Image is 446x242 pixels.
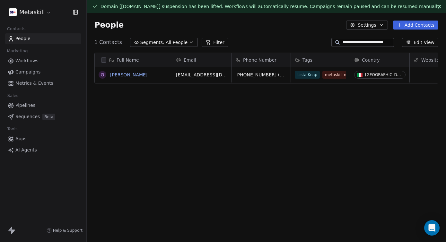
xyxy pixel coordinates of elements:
[15,113,40,120] span: Sequences
[235,72,287,78] span: [PHONE_NUMBER] (Work)
[117,57,139,63] span: Full Name
[362,57,380,63] span: Country
[176,72,227,78] span: [EMAIL_ADDRESS][DOMAIN_NAME]
[5,100,81,111] a: Pipelines
[4,24,28,34] span: Contacts
[302,57,312,63] span: Tags
[5,145,81,155] a: AI Agents
[15,147,37,153] span: AI Agents
[4,124,20,134] span: Tools
[95,53,172,67] div: Full Name
[232,53,291,67] div: Phone Number
[322,71,370,79] span: metaskill-new-sign-up
[346,21,388,30] button: Settings
[101,72,104,78] div: G
[295,71,320,79] span: Lista Keap
[8,7,53,18] button: Metaskill
[101,4,441,9] span: Domain [[DOMAIN_NAME]] suspension has been lifted. Workflows will automatically resume. Campaigns...
[4,46,31,56] span: Marketing
[243,57,276,63] span: Phone Number
[5,33,81,44] a: People
[202,38,228,47] button: Filter
[5,134,81,144] a: Apps
[15,102,35,109] span: Pipelines
[15,135,27,142] span: Apps
[424,220,440,236] div: Open Intercom Messenger
[94,20,124,30] span: People
[4,91,21,100] span: Sales
[5,56,81,66] a: Workflows
[5,111,81,122] a: SequencesBeta
[421,57,439,63] span: Website
[393,21,438,30] button: Add Contacts
[291,53,350,67] div: Tags
[42,114,55,120] span: Beta
[184,57,196,63] span: Email
[402,38,438,47] button: Edit View
[350,53,409,67] div: Country
[15,35,31,42] span: People
[110,72,147,77] a: [PERSON_NAME]
[15,69,40,75] span: Campaigns
[172,53,231,67] div: Email
[19,8,45,16] span: Metaskill
[365,73,403,77] div: [GEOGRAPHIC_DATA]
[94,39,122,46] span: 1 Contacts
[15,80,53,87] span: Metrics & Events
[15,57,39,64] span: Workflows
[5,78,81,89] a: Metrics & Events
[166,39,188,46] span: All People
[140,39,164,46] span: Segments:
[5,67,81,77] a: Campaigns
[9,8,17,16] img: AVATAR%20METASKILL%20-%20Colori%20Positivo.png
[53,228,83,233] span: Help & Support
[47,228,83,233] a: Help & Support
